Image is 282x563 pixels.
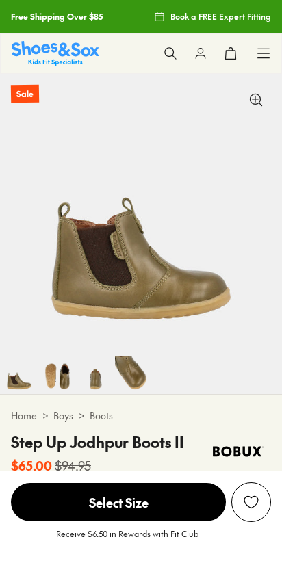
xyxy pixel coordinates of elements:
[11,408,37,423] a: Home
[53,408,73,423] a: Boys
[115,356,153,394] img: 7-476033_1
[11,431,184,454] h4: Step Up Jodhpur Boots II
[11,482,226,522] button: Select Size
[12,41,99,65] img: SNS_Logo_Responsive.svg
[170,10,271,23] span: Book a FREE Expert Fitting
[55,456,91,475] s: $94.95
[154,4,271,29] a: Book a FREE Expert Fitting
[12,41,99,65] a: Shoes & Sox
[11,483,226,521] span: Select Size
[90,408,113,423] a: Boots
[11,456,52,475] b: $65.00
[231,482,271,522] button: Add to Wishlist
[77,356,115,394] img: 6-476032_1
[11,85,39,103] p: Sale
[11,408,271,423] div: > >
[38,356,77,394] img: 5-476031_1
[56,527,198,552] p: Receive $6.50 in Rewards with Fit Club
[205,431,271,472] img: Vendor logo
